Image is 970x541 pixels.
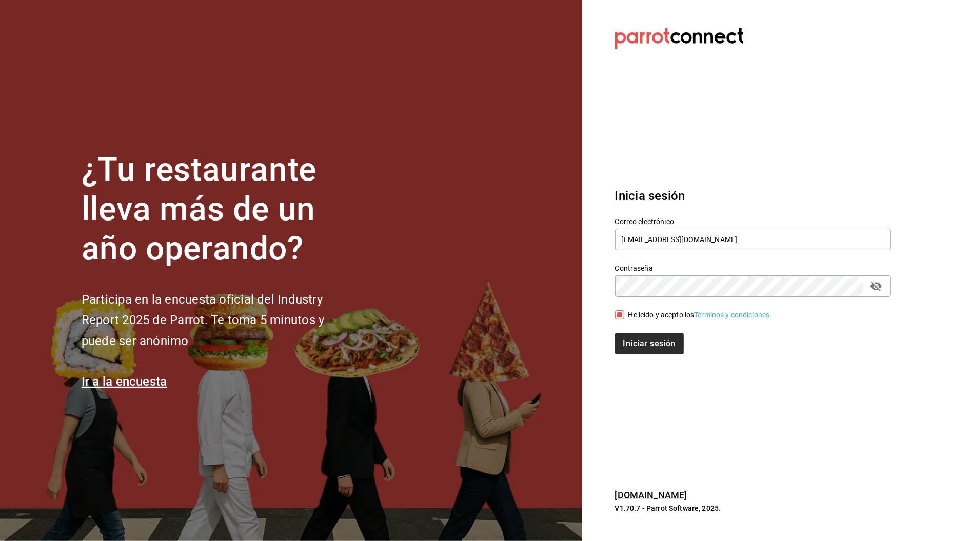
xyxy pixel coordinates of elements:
[867,277,885,295] button: passwordField
[82,150,359,268] h1: ¿Tu restaurante lleva más de un año operando?
[615,218,891,226] label: Correo electrónico
[82,289,359,352] h2: Participa en la encuesta oficial del Industry Report 2025 de Parrot. Te toma 5 minutos y puede se...
[82,374,167,389] a: Ir a la encuesta
[615,333,684,354] button: Iniciar sesión
[615,265,891,272] label: Contraseña
[615,503,891,513] p: V1.70.7 - Parrot Software, 2025.
[615,490,687,500] a: [DOMAIN_NAME]
[615,187,891,205] h3: Inicia sesión
[628,310,772,320] div: He leído y acepto los
[615,229,891,250] input: Ingresa tu correo electrónico
[694,311,771,319] a: Términos y condiciones.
